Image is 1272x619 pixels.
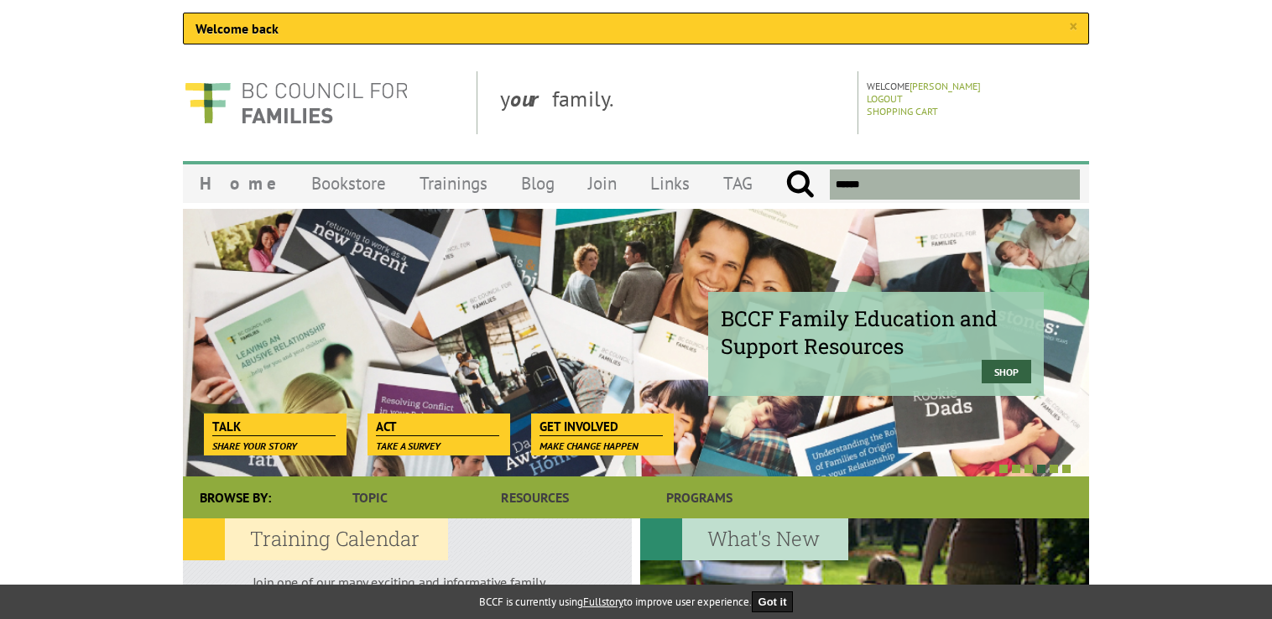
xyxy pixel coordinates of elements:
a: TAG [706,164,769,203]
a: Shopping Cart [867,105,938,117]
span: Take a survey [376,440,441,452]
a: Act Take a survey [368,414,508,437]
a: Home [183,164,295,203]
a: Bookstore [295,164,403,203]
a: Shop [982,360,1031,383]
a: Trainings [403,164,504,203]
a: Blog [504,164,571,203]
div: y family. [487,71,858,134]
div: Browse By: [183,476,288,518]
a: Logout [867,92,903,105]
p: Welcome [867,80,1084,92]
span: Share your story [212,440,297,452]
a: Join [571,164,633,203]
a: Links [633,164,706,203]
div: Welcome back [183,13,1089,44]
span: Get Involved [540,418,663,436]
span: Talk [212,418,336,436]
a: Resources [452,476,617,518]
a: × [1069,18,1077,35]
a: [PERSON_NAME] [910,80,981,92]
a: Get Involved Make change happen [531,414,671,437]
button: Got it [752,591,794,612]
img: BC Council for FAMILIES [183,71,409,134]
a: Programs [618,476,782,518]
strong: our [510,85,552,112]
a: Fullstory [583,595,623,609]
p: Join one of our many exciting and informative family life education programs. [253,574,562,607]
h2: Training Calendar [183,518,448,560]
a: Talk Share your story [204,414,344,437]
span: Make change happen [540,440,639,452]
a: Topic [288,476,452,518]
h2: What's New [640,518,848,560]
input: Submit [785,169,815,200]
span: BCCF Family Education and Support Resources [721,304,1031,360]
span: Act [376,418,499,436]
